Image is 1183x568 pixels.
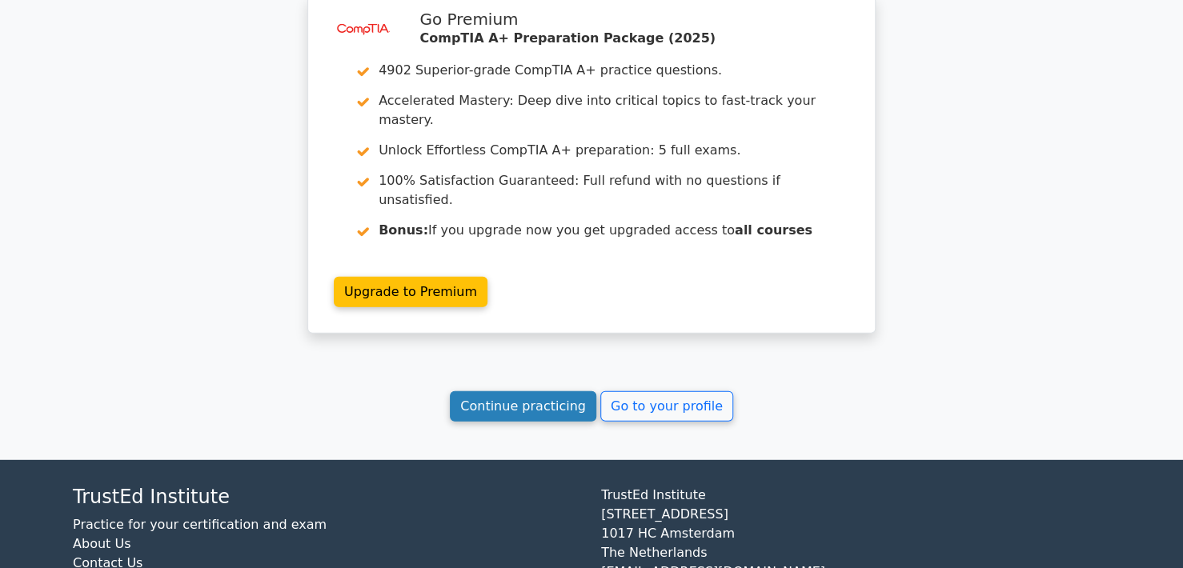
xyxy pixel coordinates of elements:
a: Upgrade to Premium [334,277,487,307]
a: Go to your profile [600,391,733,422]
h4: TrustEd Institute [73,486,582,509]
a: Practice for your certification and exam [73,517,327,532]
a: About Us [73,536,130,551]
a: Continue practicing [450,391,596,422]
